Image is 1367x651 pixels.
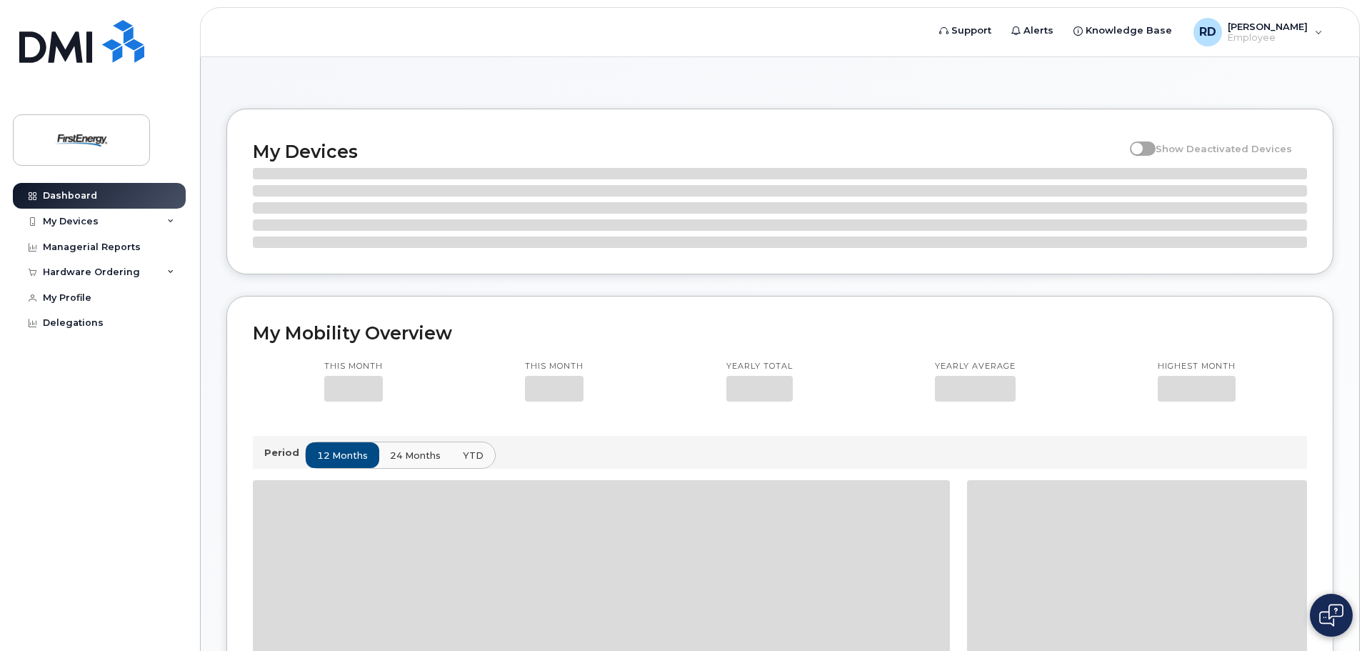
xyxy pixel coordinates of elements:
[935,361,1016,372] p: Yearly average
[1158,361,1236,372] p: Highest month
[1156,143,1292,154] span: Show Deactivated Devices
[525,361,584,372] p: This month
[264,446,305,459] p: Period
[1319,604,1343,627] img: Open chat
[324,361,383,372] p: This month
[253,322,1307,344] h2: My Mobility Overview
[463,449,484,462] span: YTD
[1130,135,1141,146] input: Show Deactivated Devices
[390,449,441,462] span: 24 months
[253,141,1123,162] h2: My Devices
[726,361,793,372] p: Yearly total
